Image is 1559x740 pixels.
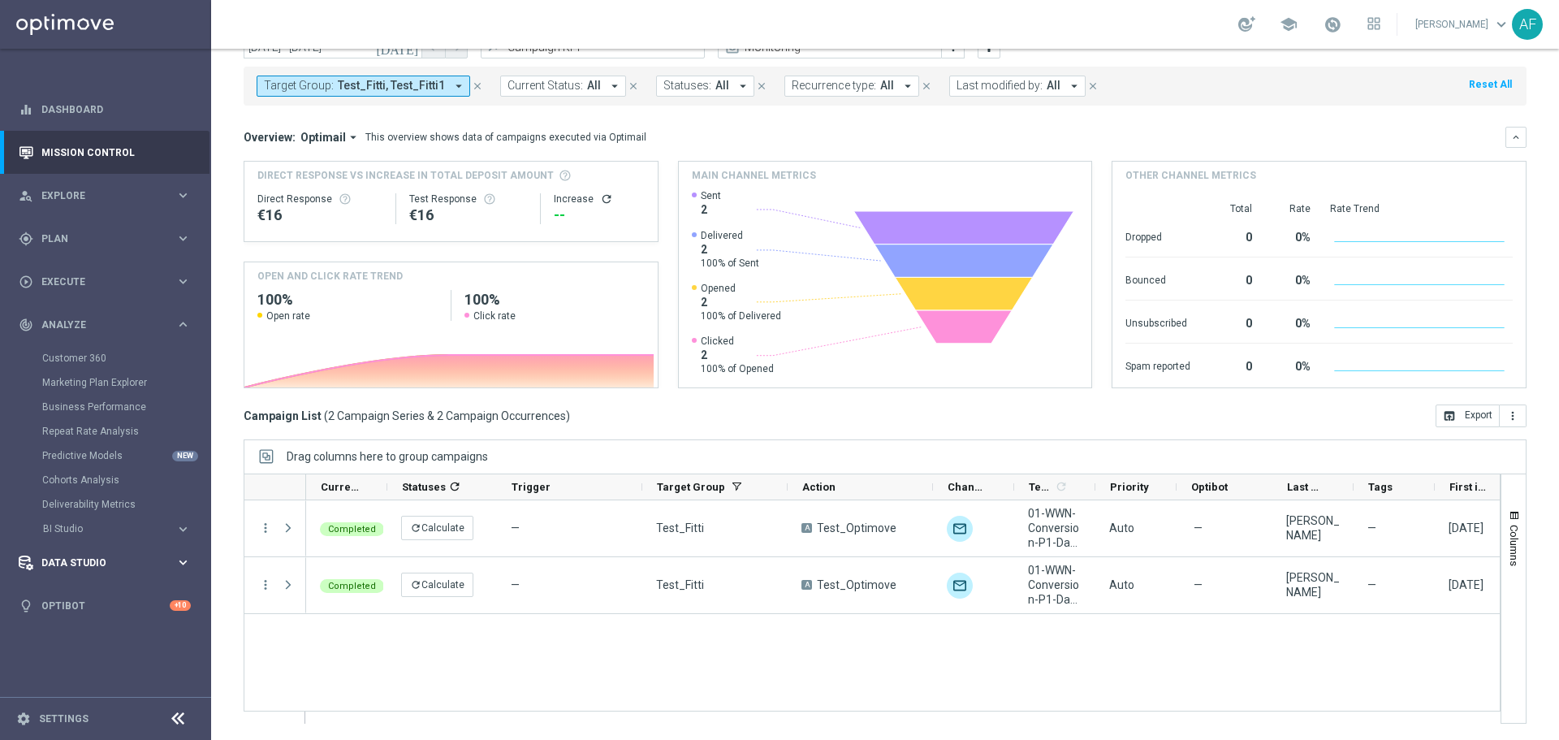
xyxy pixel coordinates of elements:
span: — [511,578,520,591]
button: Statuses: All arrow_drop_down [656,76,754,97]
span: 100% of Opened [701,362,774,375]
i: arrow_drop_down [900,79,915,93]
a: Cohorts Analysis [42,474,169,487]
div: Mission Control [19,131,191,174]
i: keyboard_arrow_right [175,555,191,570]
button: close [470,77,485,95]
div: Plan [19,232,175,246]
span: Target Group [657,481,725,493]
div: Dropped [1125,223,1190,249]
div: gps_fixed Plan keyboard_arrow_right [18,232,192,245]
span: Statuses [402,481,446,493]
span: Last modified by: [957,79,1043,93]
i: close [628,80,639,92]
colored-tag: Completed [320,578,384,593]
span: Templates [1029,481,1052,493]
div: Increase [554,193,644,206]
i: refresh [448,480,461,493]
i: refresh [600,193,613,206]
span: Explore [41,191,175,201]
colored-tag: Completed [320,521,384,536]
span: Current Status [321,481,360,493]
span: Tags [1368,481,1393,493]
span: Sent [701,189,721,202]
span: Clicked [701,335,774,348]
h4: OPEN AND CLICK RATE TREND [257,269,403,283]
h2: 100% [464,290,645,309]
div: lightbulb Optibot +10 [18,599,192,612]
span: ( [324,409,328,423]
span: Optibot [1191,481,1228,493]
span: All [1047,79,1060,93]
div: Alon Fittinghoff [1286,570,1340,599]
span: Target Group: [264,79,334,93]
span: 100% of Sent [701,257,759,270]
a: Optibot [41,584,170,627]
div: Unsubscribed [1125,309,1190,335]
span: Plan [41,234,175,244]
span: Auto [1109,521,1134,534]
i: arrow_drop_down [607,79,622,93]
span: A [801,580,812,590]
div: Dashboard [19,88,191,131]
span: Trigger [512,481,551,493]
span: Current Status: [507,79,583,93]
i: refresh [410,522,421,534]
div: Marketing Plan Explorer [42,370,209,395]
button: more_vert [258,521,273,535]
span: Calculate column [1052,478,1068,495]
span: keyboard_arrow_down [1492,15,1510,33]
i: keyboard_arrow_right [175,188,191,203]
span: All [587,79,601,93]
button: Reset All [1467,76,1514,93]
button: Last modified by: All arrow_drop_down [949,76,1086,97]
div: -- [554,206,644,225]
button: refreshCalculate [401,516,473,540]
button: BI Studio keyboard_arrow_right [42,522,192,535]
img: Optimail [947,516,973,542]
div: Bounced [1125,266,1190,292]
a: Customer 360 [42,352,169,365]
span: Optimail [300,130,346,145]
a: Predictive Models [42,449,169,462]
i: more_vert [1506,409,1519,422]
span: Channel [948,481,987,493]
div: equalizer Dashboard [18,103,192,116]
button: open_in_browser Export [1436,405,1500,427]
button: Recurrence type: All arrow_drop_down [784,76,919,97]
div: 0% [1272,309,1311,335]
span: Data Studio [41,558,175,568]
span: First in Range [1449,481,1488,493]
div: Optibot [19,584,191,627]
div: Total [1210,202,1252,215]
h2: 100% [257,290,438,309]
span: 2 [701,348,774,362]
span: Test_Fitti, Test_Fitti1 [338,79,445,93]
span: Open rate [266,309,310,322]
div: 0% [1272,266,1311,292]
div: 0 [1210,223,1252,249]
span: 2 Campaign Series & 2 Campaign Occurrences [328,409,566,423]
div: +10 [170,600,191,611]
div: Row Groups [287,450,488,463]
h3: Overview: [244,130,296,145]
span: Action [802,481,836,493]
span: 2 [701,295,781,309]
span: Analyze [41,320,175,330]
a: Dashboard [41,88,191,131]
h4: Other channel metrics [1125,168,1256,183]
a: [PERSON_NAME]keyboard_arrow_down [1414,12,1512,37]
div: Customer 360 [42,346,209,370]
span: — [1367,521,1376,535]
button: play_circle_outline Execute keyboard_arrow_right [18,275,192,288]
div: Analyze [19,318,175,332]
div: Rate [1272,202,1311,215]
span: — [511,521,520,534]
button: more_vert [1500,405,1527,427]
span: Execute [41,277,175,287]
div: Business Performance [42,395,209,419]
div: Optimail [947,573,973,599]
i: more_vert [258,578,273,592]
